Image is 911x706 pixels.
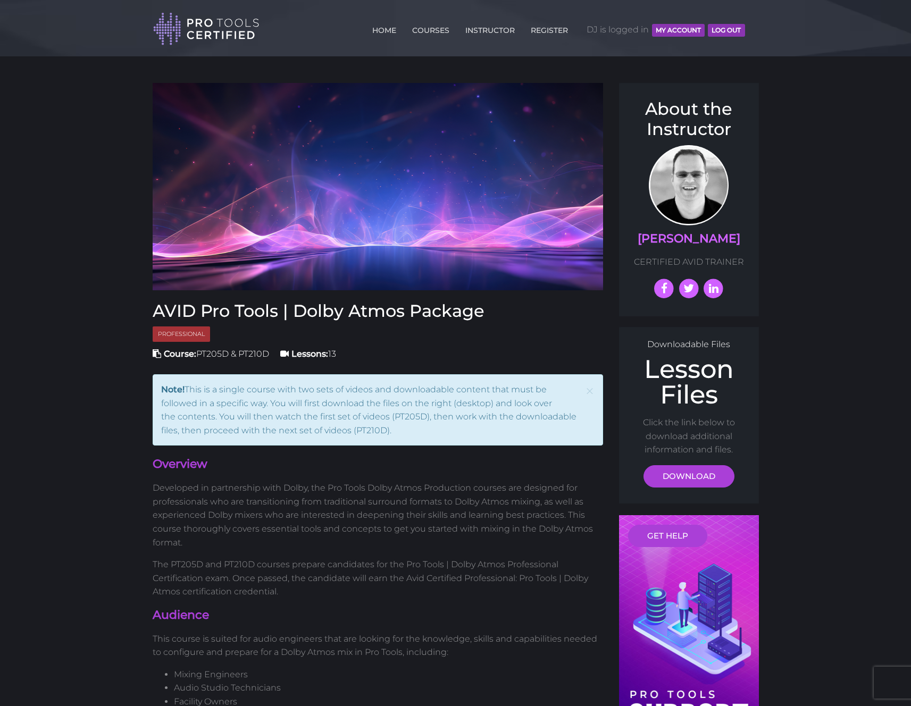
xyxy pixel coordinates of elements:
button: Log Out [708,24,745,37]
a: COURSES [409,20,452,37]
a: DOWNLOAD [643,465,734,488]
img: AVID Pro Tools Dolby Atmos [153,83,604,290]
p: The PT205D and PT210D courses prepare candidates for the Pro Tools | Dolby Atmos Professional Cer... [153,558,604,599]
a: REGISTER [528,20,571,37]
p: Developed in partnership with Dolby, the Pro Tools Dolby Atmos Production courses are designed fo... [153,481,604,549]
span: × [584,380,595,402]
p: CERTIFIED AVID TRAINER [630,255,748,269]
p: Click the link below to download additional information and files. [630,416,748,457]
img: Pro Tools Certified Logo [153,12,260,46]
button: MY ACCOUNT [652,24,705,37]
li: Mixing Engineers [174,668,604,682]
span: PT205D & PT210D [153,349,269,359]
span: DJ is logged in [587,14,745,46]
div: This is a single course with two sets of videos and downloadable content that must be followed in... [153,374,604,446]
span: Downloadable Files [647,339,730,349]
button: Close [584,382,595,400]
a: [PERSON_NAME] [638,231,740,246]
p: This course is suited for audio engineers that are looking for the knowledge, skills and capabili... [153,632,604,659]
h3: About the Instructor [630,99,748,140]
strong: Lessons: [291,349,328,359]
h4: Overview [153,456,604,473]
span: 13 [280,349,336,359]
li: Audio Studio Technicians [174,681,604,695]
span: Professional [153,326,210,342]
a: INSTRUCTOR [463,20,517,37]
a: GET HELP [628,525,707,547]
img: Prof. Scott [649,145,729,225]
h3: AVID Pro Tools | Dolby Atmos Package [153,301,604,321]
strong: Course: [164,349,196,359]
a: HOME [370,20,399,37]
h2: Lesson Files [630,356,748,407]
h4: Audience [153,607,604,624]
strong: Note! [161,384,185,394]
